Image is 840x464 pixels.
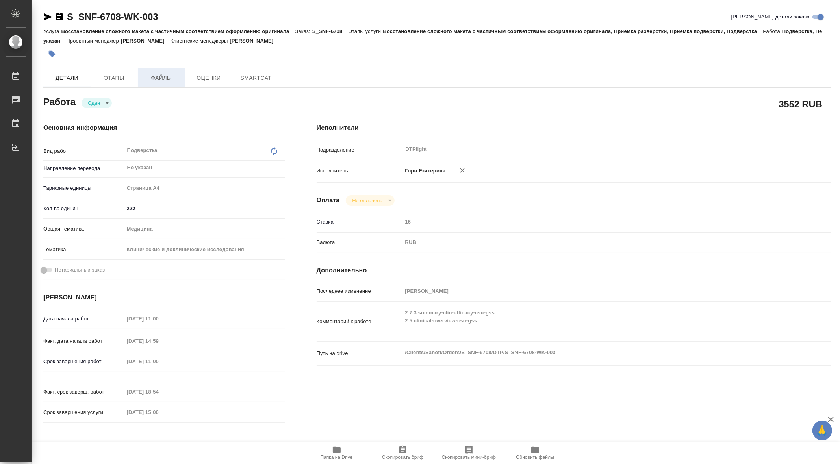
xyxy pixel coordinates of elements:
button: Папка на Drive [304,442,370,464]
input: Пустое поле [402,285,788,297]
p: Вид работ [43,147,124,155]
button: Не оплачена [350,197,385,204]
h4: Оплата [317,196,340,205]
p: Восстановление сложного макета с частичным соответствием оформлению оригинала, Приемка разверстки... [383,28,763,34]
p: Проектный менеджер [66,38,121,44]
p: Тематика [43,246,124,253]
span: Этапы [95,73,133,83]
h4: [PERSON_NAME] [43,293,285,302]
p: Ставка [317,218,402,226]
p: Подразделение [317,146,402,154]
button: Скопировать бриф [370,442,436,464]
button: Скопировать ссылку [55,12,64,22]
span: [PERSON_NAME] детали заказа [731,13,810,21]
p: Исполнитель [317,167,402,175]
span: Обновить файлы [516,455,554,460]
h4: Дополнительно [317,266,831,275]
p: Комментарий к работе [317,318,402,325]
span: SmartCat [237,73,275,83]
input: Пустое поле [124,313,193,324]
div: Страница А4 [124,181,285,195]
p: Тарифные единицы [43,184,124,192]
div: RUB [402,236,788,249]
div: Клинические и доклинические исследования [124,243,285,256]
p: Последнее изменение [317,287,402,295]
input: ✎ Введи что-нибудь [124,203,285,214]
span: Папка на Drive [321,455,353,460]
textarea: /Clients/Sanofi/Orders/S_SNF-6708/DTP/S_SNF-6708-WK-003 [402,346,788,359]
span: Скопировать мини-бриф [442,455,496,460]
button: Обновить файлы [502,442,568,464]
p: Клиентские менеджеры [171,38,230,44]
input: Пустое поле [124,356,193,367]
div: Сдан [346,195,394,206]
h2: Работа [43,94,76,108]
input: Пустое поле [402,216,788,227]
p: Срок завершения услуги [43,409,124,416]
input: Пустое поле [124,407,193,418]
p: Заказ: [295,28,312,34]
p: Факт. срок заверш. работ [43,388,124,396]
button: Добавить тэг [43,45,61,63]
p: Дата начала работ [43,315,124,323]
h4: Исполнители [317,123,831,133]
button: Скопировать мини-бриф [436,442,502,464]
span: Нотариальный заказ [55,266,105,274]
div: Медицина [124,222,285,236]
p: Кол-во единиц [43,205,124,213]
span: Детали [48,73,86,83]
textarea: 2.7.3 summary-clin-efficacy-csu-gss 2.5 clinical-overview-csu-gss [402,306,788,335]
span: Оценки [190,73,228,83]
p: Работа [763,28,783,34]
p: Услуга [43,28,61,34]
p: Этапы услуги [349,28,383,34]
p: Восстановление сложного макета с частичным соответствием оформлению оригинала [61,28,295,34]
p: Валюта [317,238,402,246]
p: S_SNF-6708 [312,28,349,34]
div: Сдан [82,98,112,108]
h2: 3552 RUB [779,97,822,111]
button: Удалить исполнителя [454,162,471,179]
p: Общая тематика [43,225,124,233]
p: Направление перевода [43,165,124,172]
span: Скопировать бриф [382,455,423,460]
input: Пустое поле [124,386,193,397]
p: Срок завершения работ [43,358,124,366]
a: S_SNF-6708-WK-003 [67,11,158,22]
button: Скопировать ссылку для ЯМессенджера [43,12,53,22]
p: Путь на drive [317,349,402,357]
input: Пустое поле [124,335,193,347]
span: 🙏 [816,422,829,439]
button: Сдан [85,100,102,106]
h4: Основная информация [43,123,285,133]
p: Факт. дата начала работ [43,337,124,345]
p: Горн Екатерина [402,167,446,175]
p: [PERSON_NAME] [230,38,279,44]
span: Файлы [143,73,180,83]
p: [PERSON_NAME] [121,38,171,44]
button: 🙏 [812,421,832,440]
